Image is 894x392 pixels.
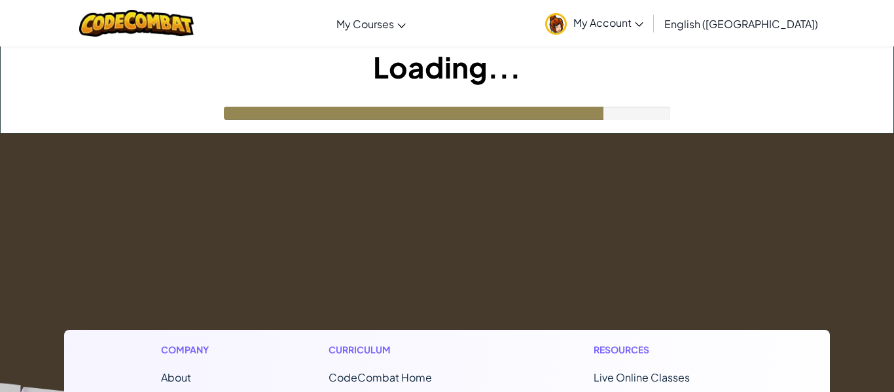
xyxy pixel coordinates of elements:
[594,370,690,384] a: Live Online Classes
[336,17,394,31] span: My Courses
[161,370,191,384] a: About
[329,370,432,384] span: CodeCombat Home
[573,16,643,29] span: My Account
[658,6,825,41] a: English ([GEOGRAPHIC_DATA])
[79,10,194,37] img: CodeCombat logo
[330,6,412,41] a: My Courses
[539,3,650,44] a: My Account
[1,46,893,87] h1: Loading...
[594,343,733,357] h1: Resources
[545,13,567,35] img: avatar
[329,343,487,357] h1: Curriculum
[161,343,222,357] h1: Company
[664,17,818,31] span: English ([GEOGRAPHIC_DATA])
